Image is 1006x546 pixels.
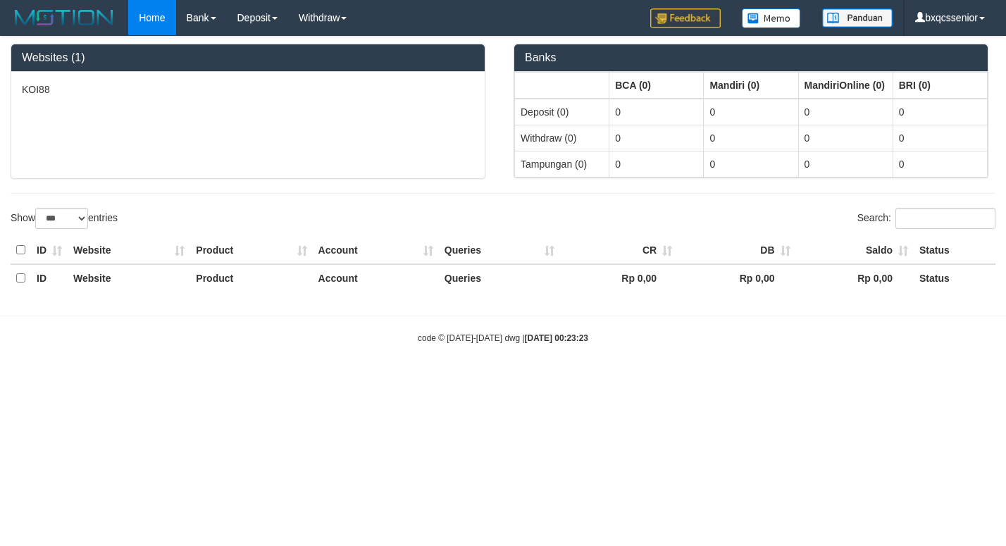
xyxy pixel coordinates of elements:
th: Saldo [796,237,914,264]
img: Feedback.jpg [650,8,721,28]
td: 0 [704,125,798,151]
label: Show entries [11,208,118,229]
th: Group: activate to sort column ascending [515,72,609,99]
td: Tampungan (0) [515,151,609,177]
th: Status [914,264,995,292]
td: 0 [893,99,987,125]
strong: [DATE] 00:23:23 [525,333,588,343]
th: CR [560,237,678,264]
th: Product [190,237,312,264]
th: Group: activate to sort column ascending [798,72,893,99]
td: 0 [893,151,987,177]
img: MOTION_logo.png [11,7,118,28]
td: Deposit (0) [515,99,609,125]
label: Search: [857,208,995,229]
img: panduan.png [822,8,893,27]
th: Status [914,237,995,264]
th: ID [31,237,68,264]
th: Rp 0,00 [796,264,914,292]
th: Website [68,237,190,264]
th: Group: activate to sort column ascending [893,72,987,99]
th: Account [313,237,439,264]
td: 0 [704,151,798,177]
th: DB [678,237,795,264]
th: Rp 0,00 [678,264,795,292]
p: KOI88 [22,82,474,97]
td: 0 [893,125,987,151]
td: 0 [609,151,704,177]
th: ID [31,264,68,292]
td: Withdraw (0) [515,125,609,151]
input: Search: [895,208,995,229]
td: 0 [798,151,893,177]
th: Group: activate to sort column ascending [609,72,704,99]
th: Account [313,264,439,292]
th: Queries [439,264,560,292]
th: Queries [439,237,560,264]
td: 0 [609,125,704,151]
th: Group: activate to sort column ascending [704,72,798,99]
h3: Websites (1) [22,51,474,64]
th: Rp 0,00 [560,264,678,292]
td: 0 [798,99,893,125]
img: Button%20Memo.svg [742,8,801,28]
h3: Banks [525,51,977,64]
small: code © [DATE]-[DATE] dwg | [418,333,588,343]
th: Website [68,264,190,292]
td: 0 [704,99,798,125]
td: 0 [609,99,704,125]
th: Product [190,264,312,292]
td: 0 [798,125,893,151]
select: Showentries [35,208,88,229]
